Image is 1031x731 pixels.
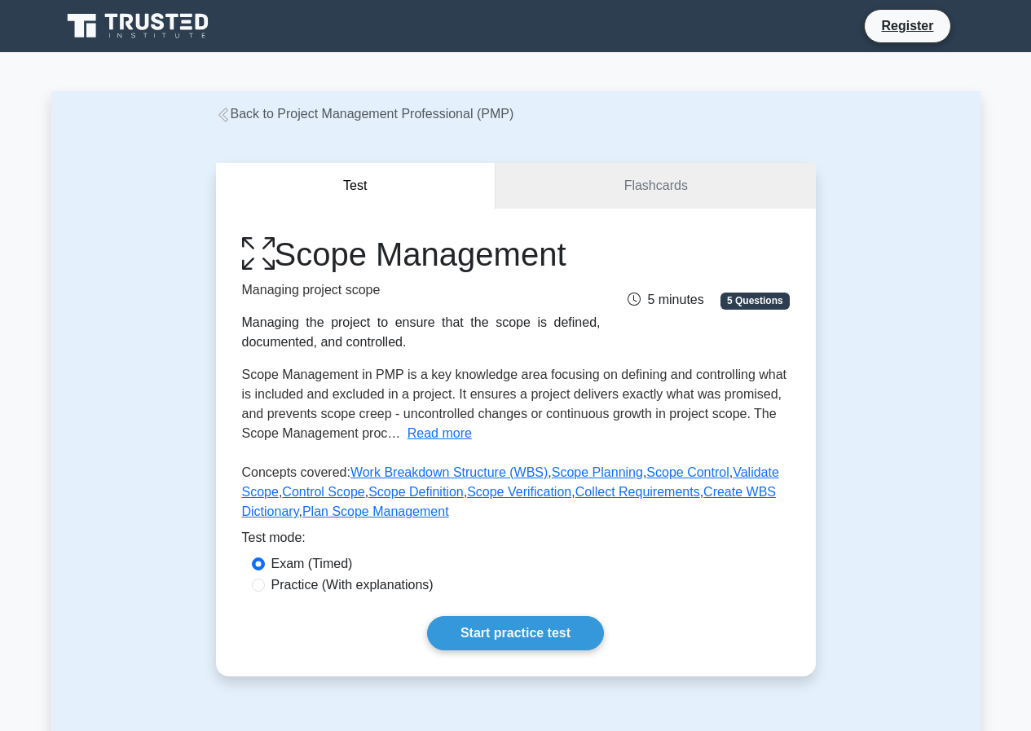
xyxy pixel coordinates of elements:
[871,15,943,36] a: Register
[242,463,790,528] p: Concepts covered: , , , , , , , , ,
[350,465,548,479] a: Work Breakdown Structure (WBS)
[552,465,643,479] a: Scope Planning
[427,616,604,650] a: Start practice test
[216,107,514,121] a: Back to Project Management Professional (PMP)
[216,163,496,209] button: Test
[242,313,601,352] div: Managing the project to ensure that the scope is defined, documented, and controlled.
[242,280,601,300] p: Managing project scope
[646,465,729,479] a: Scope Control
[242,465,779,499] a: Validate Scope
[302,504,449,518] a: Plan Scope Management
[242,528,790,554] div: Test mode:
[271,575,434,595] label: Practice (With explanations)
[271,554,353,574] label: Exam (Timed)
[242,368,787,440] span: Scope Management in PMP is a key knowledge area focusing on defining and controlling what is incl...
[467,485,571,499] a: Scope Verification
[496,163,815,209] a: Flashcards
[575,485,700,499] a: Collect Requirements
[242,235,601,274] h1: Scope Management
[408,424,472,443] button: Read more
[720,293,789,309] span: 5 Questions
[628,293,703,306] span: 5 minutes
[282,485,364,499] a: Control Scope
[368,485,464,499] a: Scope Definition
